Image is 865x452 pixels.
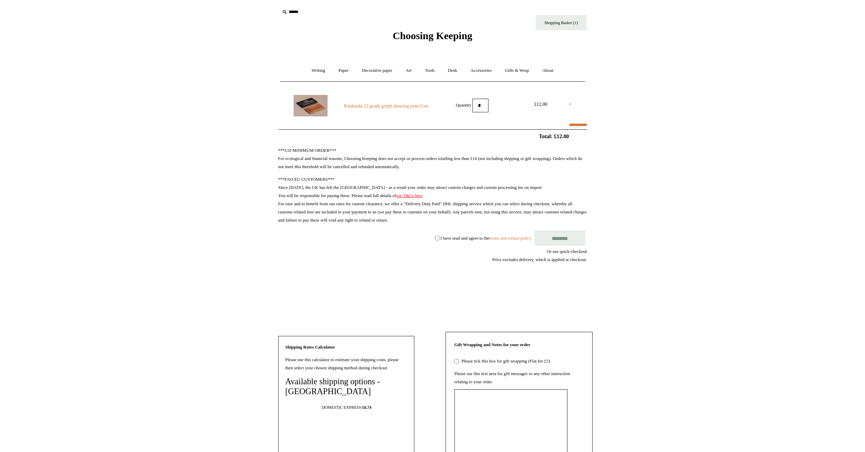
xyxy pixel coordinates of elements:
p: Please use this calculator to estimate your shipping costs, please then select your chosen shippi... [285,356,407,372]
a: Gifts & Wrap [499,62,535,80]
img: Kitaboshi 12 grade graph drawing pencil set [294,95,328,116]
a: our T&Cs here [396,193,423,198]
label: I have read and agree to the [440,235,531,240]
div: £12.00 [526,100,556,109]
p: ***£10 MINIMUM ORDER*** For ecological and financial reasons, Choosing Keeping does not accept or... [278,146,587,171]
label: Please tick this box for gift wrapping (Flat fee £5) [460,358,550,364]
p: ***FAO EU CUSTOMERS*** Since [DATE], the UK has left the [GEOGRAPHIC_DATA] - as a result your ord... [278,175,587,224]
strong: Gift Wrapping and Notes for your order [454,342,531,347]
a: Writing [305,62,331,80]
a: Choosing Keeping [393,35,472,40]
h4: Available shipping options - [GEOGRAPHIC_DATA] [285,376,407,397]
a: Tools [419,62,441,80]
span: Choosing Keeping [393,30,472,41]
div: Or use quick-checkout [278,247,587,264]
label: Please use this text area for gift messages or any other instruction relating to your order. [454,371,570,384]
a: terms and refund policy [489,235,531,240]
a: Shopping Basket (1) [536,15,587,30]
a: Kitaboshi 12 grade graph drawing pencil set [340,102,432,110]
a: Paper [332,62,355,80]
a: Art [400,62,418,80]
iframe: PayPal-paypal [536,288,587,307]
strong: Shipping Rates Calculator [285,344,335,350]
a: × [569,100,571,109]
a: Decorative paper [356,62,398,80]
a: About [536,62,560,80]
a: Accessories [464,62,498,80]
a: Desk [442,62,463,80]
div: Price excludes delivery, which is applied at checkout. [278,256,587,264]
label: Quantity [456,102,471,107]
h2: Total: £12.00 [263,133,603,140]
